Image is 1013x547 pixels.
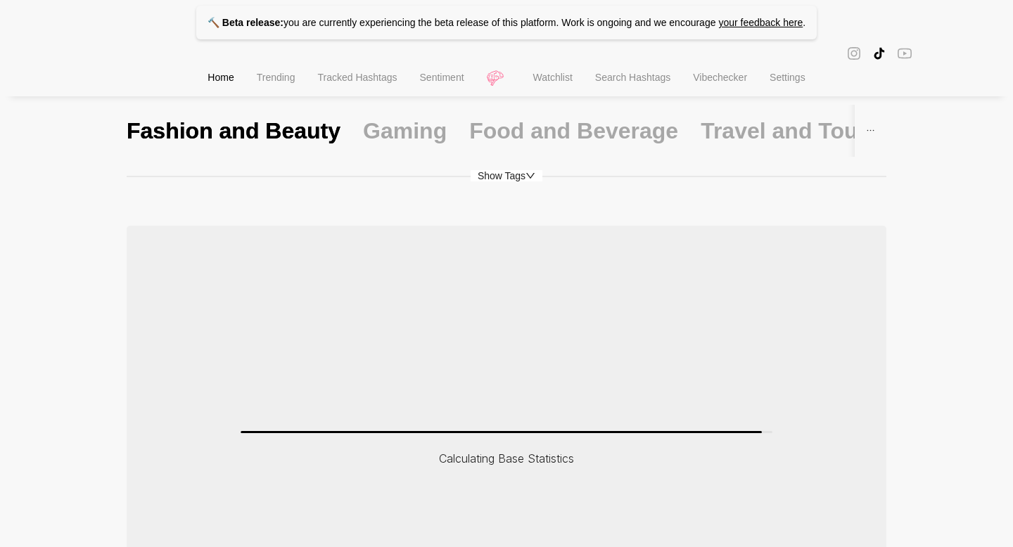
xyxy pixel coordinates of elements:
button: ellipsis [855,105,886,157]
span: ellipsis [866,126,875,135]
span: Home [208,72,234,83]
span: Trending [257,72,295,83]
span: Tracked Hashtags [317,72,397,83]
strong: 🔨 Beta release: [208,17,283,28]
span: Watchlist [533,72,573,83]
div: Fashion and Beauty [127,116,340,146]
div: Food and Beverage [469,116,678,146]
div: Travel and Tourism [701,116,905,146]
a: your feedback here [718,17,803,28]
span: Search Hashtags [595,72,670,83]
span: Show Tags [471,170,542,181]
p: you are currently experiencing the beta release of this platform. Work is ongoing and we encourage . [196,6,817,39]
span: instagram [847,45,861,61]
div: Gaming [363,116,447,146]
span: Settings [770,72,805,83]
span: youtube [898,45,912,61]
span: Vibechecker [693,72,747,83]
span: Sentiment [420,72,464,83]
p: Calculating Base Statistics [439,450,574,468]
span: down [525,171,535,181]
